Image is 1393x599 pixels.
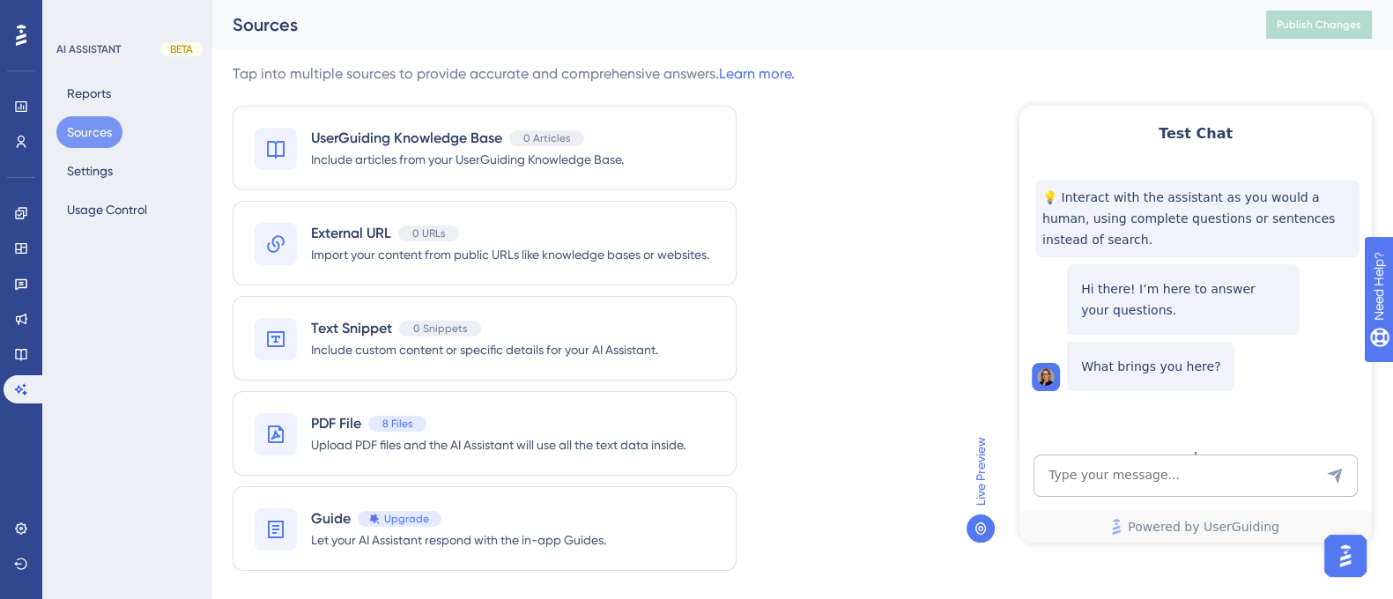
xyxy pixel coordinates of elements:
iframe: UserGuiding AI Assistant Launcher [1319,529,1372,582]
div: BETA [160,42,203,56]
span: Need Help? [41,4,110,26]
div: Tap into multiple sources to provide accurate and comprehensive answers. [233,63,795,85]
span: Let your AI Assistant respond with the in-app Guides. [311,529,606,551]
iframe: UserGuiding AI Assistant [1019,106,1372,543]
div: Sources [233,12,1222,37]
button: Reports [56,78,122,109]
span: Upload PDF files and the AI Assistant will use all the text data inside. [311,434,685,455]
span: UserGuiding Knowledge Base [311,128,502,149]
span: 0 URLs [412,226,445,240]
span: Guide [311,508,351,529]
span: Publish Changes [1277,18,1361,32]
button: Usage Control [56,194,158,226]
span: Live Preview [970,437,991,506]
span: PDF File [311,413,361,434]
a: Learn more. [719,65,795,82]
button: Settings [56,155,123,187]
span: 0 Snippets [413,322,467,336]
span: Text Snippet [311,318,392,339]
span: Import your content from public URLs like knowledge bases or websites. [311,244,709,265]
button: Publish Changes [1266,11,1372,39]
span: 8 Files [382,417,412,431]
button: Sources [56,116,122,148]
span: Upgrade [384,512,429,526]
span: Include articles from your UserGuiding Knowledge Base. [311,149,624,170]
span: Include custom content or specific details for your AI Assistant. [311,339,658,360]
div: AI ASSISTANT [56,42,121,56]
span: 0 Articles [523,131,570,145]
span: External URL [311,223,391,244]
